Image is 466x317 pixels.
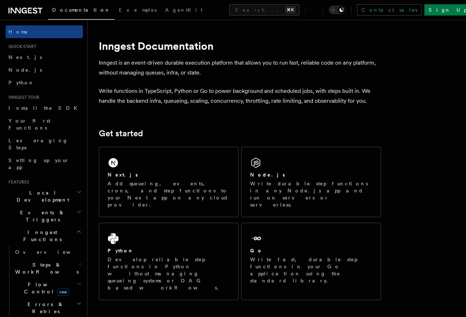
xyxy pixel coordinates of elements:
span: Inngest Functions [6,229,76,243]
button: Local Development [6,186,83,206]
a: Node.jsWrite durable step functions in any Node.js app and run on servers or serverless. [241,147,381,217]
span: Next.js [8,54,42,60]
span: Quick start [6,44,36,49]
h2: Go [250,247,263,254]
button: Events & Triggers [6,206,83,226]
p: Develop reliable step functions in Python without managing queueing systems or DAG based workflows. [108,256,230,291]
span: Events & Triggers [6,209,77,223]
h2: Python [108,247,134,254]
a: Next.jsAdd queueing, events, crons, and step functions to your Next app on any cloud provider. [99,147,238,217]
span: Leveraging Steps [8,138,68,150]
a: Get started [99,128,143,138]
span: Python [8,80,34,85]
h1: Inngest Documentation [99,40,381,52]
p: Write fast, durable step functions in your Go application using the standard library. [250,256,372,284]
a: Node.js [6,64,83,76]
span: new [57,288,69,296]
a: Leveraging Steps [6,134,83,154]
button: Search...⌘K [229,4,299,16]
button: Inngest Functions [6,226,83,246]
a: Next.js [6,51,83,64]
button: Flow Controlnew [12,278,83,298]
span: Local Development [6,189,77,203]
a: Home [6,25,83,38]
p: Write functions in TypeScript, Python or Go to power background and scheduled jobs, with steps bu... [99,86,381,106]
a: Setting up your app [6,154,83,174]
button: Toggle dark mode [329,6,346,14]
span: Overview [15,249,88,255]
a: Python [6,76,83,89]
span: Install the SDK [8,105,81,111]
p: Inngest is an event-driven durable execution platform that allows you to run fast, reliable code ... [99,58,381,78]
a: Overview [12,246,83,258]
span: Setting up your app [8,157,69,170]
button: Steps & Workflows [12,258,83,278]
a: Install the SDK [6,102,83,114]
span: AgentKit [165,7,202,13]
a: Examples [115,2,161,19]
a: PythonDevelop reliable step functions in Python without managing queueing systems or DAG based wo... [99,223,238,300]
a: Contact sales [357,4,422,16]
a: Your first Functions [6,114,83,134]
h2: Node.js [250,171,285,178]
span: Errors & Retries [12,301,77,315]
p: Write durable step functions in any Node.js app and run on servers or serverless. [250,180,372,208]
span: Documentation [52,7,110,13]
span: Steps & Workflows [12,261,79,275]
a: Documentation [48,2,115,20]
a: GoWrite fast, durable step functions in your Go application using the standard library. [241,223,381,300]
span: Home [8,28,28,35]
span: Inngest tour [6,95,40,100]
span: Your first Functions [8,118,50,131]
span: Flow Control [12,281,78,295]
span: Examples [119,7,157,13]
a: AgentKit [161,2,207,19]
span: Node.js [8,67,42,73]
p: Add queueing, events, crons, and step functions to your Next app on any cloud provider. [108,180,230,208]
h2: Next.js [108,171,138,178]
kbd: ⌘K [285,6,295,13]
span: Features [6,179,29,185]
